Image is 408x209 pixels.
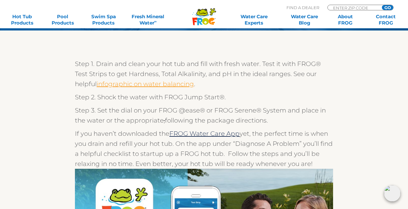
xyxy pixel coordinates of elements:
[75,59,333,89] p: Step 1. Drain and clean your hot tub and fill with fresh water. Test it with FROG® Test Strips to...
[286,5,319,10] p: Find A Dealer
[6,14,38,26] a: Hot TubProducts
[47,14,78,26] a: PoolProducts
[169,130,240,137] a: FROG Water Care App
[384,185,400,201] img: openIcon
[370,14,402,26] a: ContactFROG
[75,129,333,169] p: If you haven’t downloaded the yet, the perfect time is when you drain and refill your hot tub. On...
[382,5,393,10] input: GO
[164,117,165,124] span: ,
[128,14,168,26] a: Fresh MineralWater∞
[289,14,320,26] a: Water CareBlog
[97,80,194,88] a: infographic on water balancing
[75,92,333,102] p: Step 2. Shock the water with FROG Jump Start®.
[332,5,375,10] input: Zip Code Form
[154,19,157,24] sup: ∞
[228,14,280,26] a: Water CareExperts
[329,14,361,26] a: AboutFROG
[75,105,333,125] p: Step 3. Set the dial on your FROG @ease® or FROG Serene® System and place in the water or the app...
[88,14,119,26] a: Swim SpaProducts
